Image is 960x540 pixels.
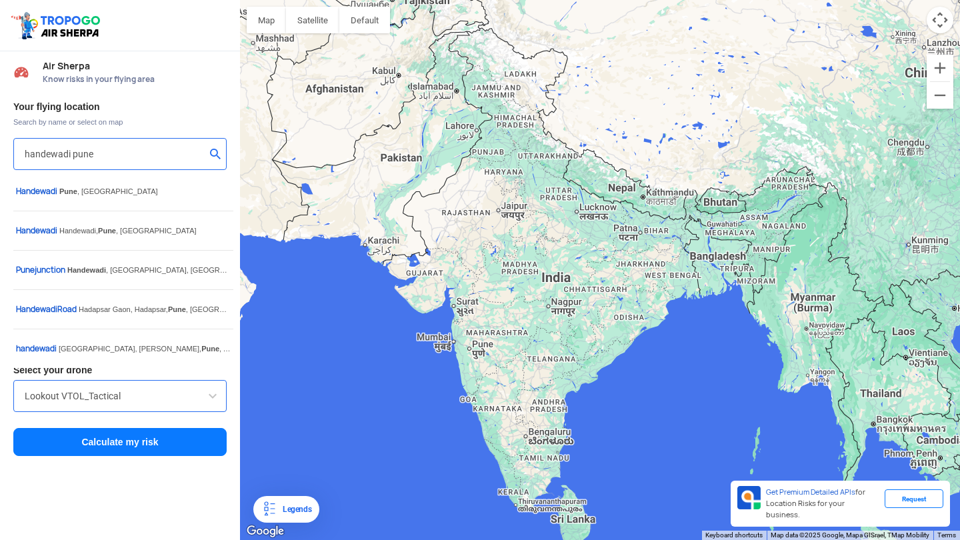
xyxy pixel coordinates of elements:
button: Map camera controls [927,7,953,33]
span: Hadapsar Gaon, Hadapsar, , [GEOGRAPHIC_DATA] [79,305,266,313]
span: , [GEOGRAPHIC_DATA] [59,187,158,195]
span: Handewadi [67,266,106,274]
span: Pune [59,187,77,195]
button: Show street map [247,7,286,33]
button: Keyboard shortcuts [705,531,763,540]
h3: Your flying location [13,102,227,111]
span: Handewadi [16,225,57,236]
h3: Select your drone [13,365,227,375]
img: Premium APIs [737,486,761,509]
span: Pune [16,265,35,275]
div: Request [885,489,943,508]
button: Show satellite imagery [286,7,339,33]
input: Search your flying location [25,146,205,162]
button: Zoom out [927,82,953,109]
span: junction [16,265,67,275]
span: Handewadi [16,304,57,315]
div: Legends [277,501,311,517]
span: Road [16,304,79,315]
div: for Location Risks for your business. [761,486,885,521]
a: Open this area in Google Maps (opens a new window) [243,523,287,540]
span: Search by name or select on map [13,117,227,127]
img: Risk Scores [13,64,29,80]
span: [GEOGRAPHIC_DATA], [PERSON_NAME], , Autadwadi Handewadi, [GEOGRAPHIC_DATA] [59,345,377,353]
span: Pune [168,305,186,313]
img: Legends [261,501,277,517]
button: Calculate my risk [13,428,227,456]
span: Know risks in your flying area [43,74,227,85]
input: Search by name or Brand [25,388,215,404]
span: Map data ©2025 Google, Mapa GISrael, TMap Mobility [771,531,929,539]
span: , [GEOGRAPHIC_DATA], [GEOGRAPHIC_DATA] [67,266,267,274]
span: Pune [98,227,116,235]
span: Get Premium Detailed APIs [766,487,855,497]
img: ic_tgdronemaps.svg [10,10,105,41]
span: Pune [201,345,219,353]
span: handewadi [16,343,57,354]
button: Zoom in [927,55,953,81]
span: Handewadi [16,186,57,197]
span: Handewadi, , [GEOGRAPHIC_DATA] [59,227,197,235]
img: Google [243,523,287,540]
a: Terms [937,531,956,539]
span: Air Sherpa [43,61,227,71]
